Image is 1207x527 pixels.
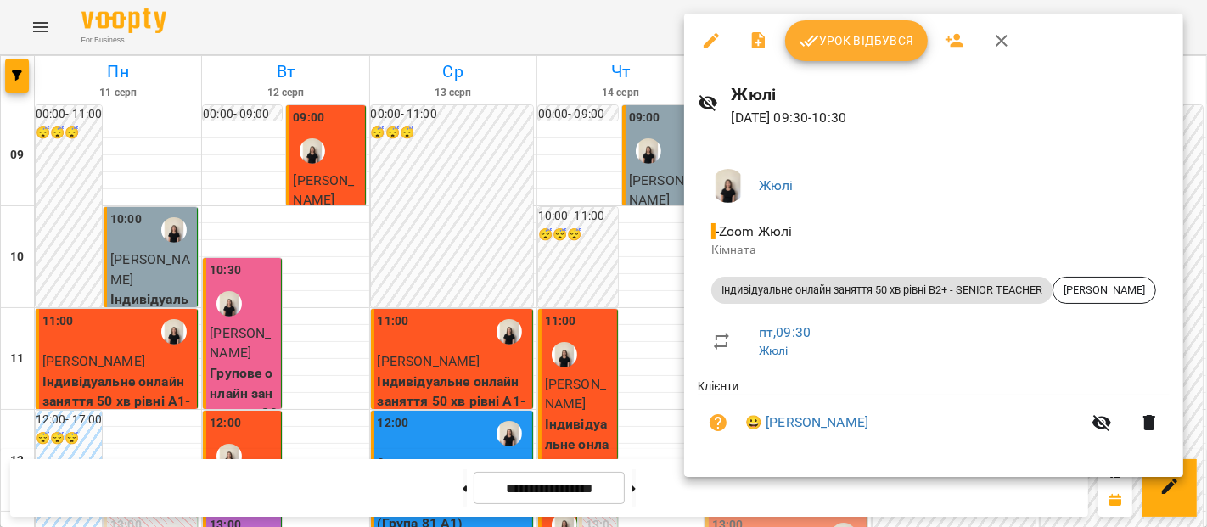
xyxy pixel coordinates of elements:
[759,324,811,340] a: пт , 09:30
[711,283,1053,298] span: Індивідуальне онлайн заняття 50 хв рівні В2+ - SENIOR TEACHER
[732,81,1170,108] h6: Жюлі
[711,242,1156,259] p: Кімната
[711,169,745,203] img: a3bfcddf6556b8c8331b99a2d66cc7fb.png
[698,378,1170,457] ul: Клієнти
[759,344,789,357] a: Жюлі
[799,31,914,51] span: Урок відбувся
[759,177,794,193] a: Жюлі
[1053,283,1155,298] span: [PERSON_NAME]
[745,412,868,433] a: 😀 [PERSON_NAME]
[732,108,1170,128] p: [DATE] 09:30 - 10:30
[698,402,738,443] button: Візит ще не сплачено. Додати оплату?
[785,20,928,61] button: Урок відбувся
[711,223,796,239] span: - Zoom Жюлі
[1053,277,1156,304] div: [PERSON_NAME]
